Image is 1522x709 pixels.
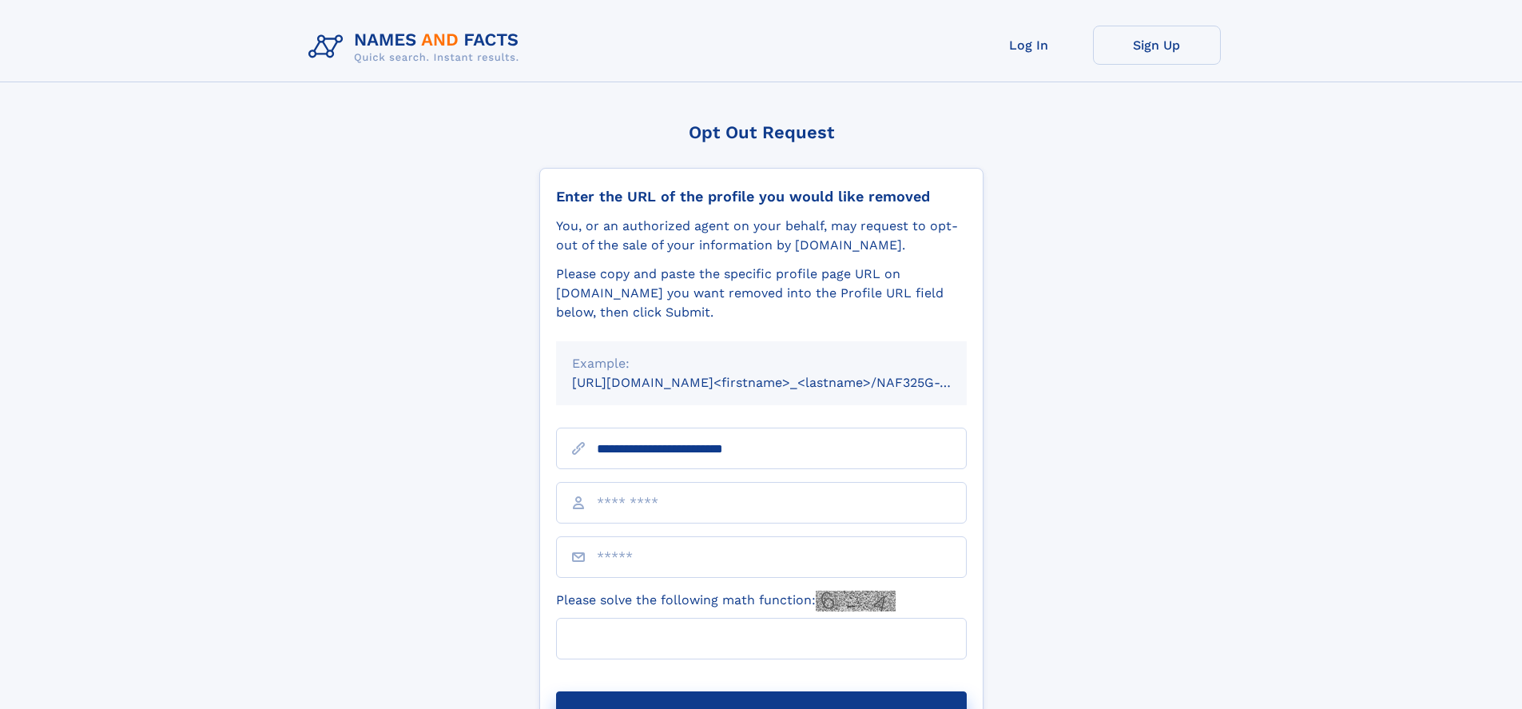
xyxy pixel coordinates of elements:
div: Enter the URL of the profile you would like removed [556,188,967,205]
a: Sign Up [1093,26,1221,65]
small: [URL][DOMAIN_NAME]<firstname>_<lastname>/NAF325G-xxxxxxxx [572,375,997,390]
div: Opt Out Request [539,122,984,142]
img: Logo Names and Facts [302,26,532,69]
div: Please copy and paste the specific profile page URL on [DOMAIN_NAME] you want removed into the Pr... [556,265,967,322]
a: Log In [965,26,1093,65]
label: Please solve the following math function: [556,591,896,611]
div: Example: [572,354,951,373]
div: You, or an authorized agent on your behalf, may request to opt-out of the sale of your informatio... [556,217,967,255]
